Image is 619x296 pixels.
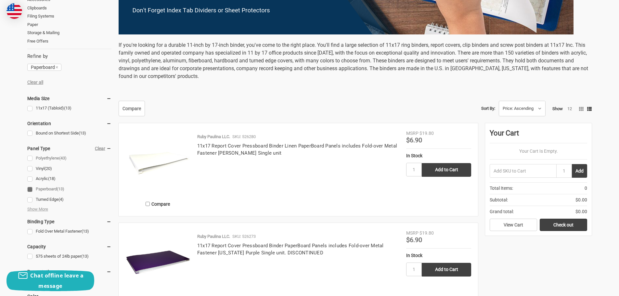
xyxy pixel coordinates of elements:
span: (4) [58,197,64,202]
div: In Stock [406,252,471,259]
p: Ruby Paulina LLC. [197,134,230,140]
span: $6.90 [406,136,422,144]
a: Clipboards [27,4,111,12]
div: MSRP [406,230,419,237]
a: Acrylic [27,174,111,183]
a: Free Offers [27,37,111,45]
img: 11x17 Report Cover Pressboard Binder Linen PaperBoard Panels includes Fold-over Metal Fastener Sh... [125,130,190,195]
img: duty and tax information for United States [6,3,22,19]
h5: Presentation [27,268,111,276]
a: Paperboard [27,185,111,194]
a: Paper [27,20,111,29]
span: Show [552,106,563,111]
p: Your Cart Is Empty. [490,148,587,155]
span: (13) [79,131,86,135]
span: (18) [48,176,56,181]
span: $19.80 [419,230,434,236]
span: If you're looking for a durable 11-inch by 17-inch binder, you've come to the right place. You'll... [119,42,588,79]
div: Your Cart [490,128,587,143]
p: SKU: 526273 [232,233,256,240]
span: $6.90 [406,236,422,244]
a: Vinyl [27,164,111,173]
a: Polyethylene [27,154,111,163]
label: Sort By: [481,104,495,113]
span: $19.80 [419,131,434,136]
span: 0 [585,185,587,192]
p: SKU: 526280 [232,134,256,140]
span: (13) [81,254,89,259]
span: (43) [59,156,67,161]
a: Clear all [27,80,43,85]
a: Filing Systems [27,12,111,20]
div: MSRP [406,130,419,137]
span: Grand total: [490,208,514,215]
a: Turned Edge [27,195,111,204]
span: Chat offline leave a message [30,272,84,290]
img: 11x17 Report Cover Pressboard Binder PaperBoard Panels includes Fold-over Metal Fastener Louisian... [125,230,190,295]
a: 11x17 (Tabloid) [27,104,111,113]
input: Add to Cart [422,263,471,277]
a: Check out [540,219,587,231]
input: Add SKU to Cart [490,164,556,178]
h5: Panel Type [27,145,111,152]
a: Clear [95,146,105,151]
a: 575 sheets of 24lb paper [27,252,111,261]
a: Paperboard [27,64,61,71]
a: 12 [567,106,572,111]
p: Ruby Paulina LLC. [197,233,230,240]
button: Add [572,164,587,178]
a: 11x17 Report Cover Pressboard Binder Linen PaperBoard Panels includes Fold-over Metal Fastener [P... [197,143,397,156]
label: Compare [125,199,190,209]
h5: Media Size [27,95,111,102]
a: Compare [119,101,145,116]
span: $0.00 [575,208,587,215]
input: Add to Cart [422,163,471,177]
h5: Orientation [27,120,111,127]
div: In Stock [406,152,471,159]
a: View Cart [490,219,537,231]
button: Chat offline leave a message [6,270,94,291]
h5: Binding Type [27,218,111,225]
a: Storage & Mailing [27,29,111,37]
a: 11x17 Report Cover Pressboard Binder PaperBoard Panels includes Fold-over Metal Fastener [US_STAT... [197,243,384,256]
input: Compare [146,202,150,206]
h5: Refine by [27,53,111,60]
span: $0.00 [575,197,587,203]
span: (13) [64,106,71,110]
span: Subtotal: [490,197,508,203]
span: Show More [27,206,48,212]
span: (13) [57,187,64,191]
a: Bound on Shortest Side [27,129,111,138]
h5: Capacity [27,243,111,251]
span: (20) [45,166,52,171]
a: Fold Over Metal Fastener [27,227,111,236]
span: (13) [82,229,89,234]
span: Total Items: [490,185,513,192]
